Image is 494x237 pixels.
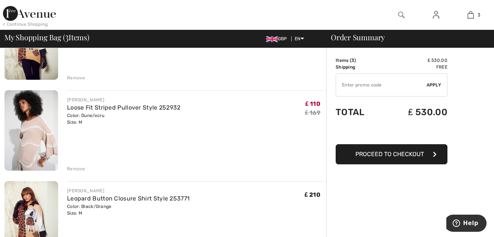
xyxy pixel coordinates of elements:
[266,36,290,41] span: GBP
[295,36,304,41] span: EN
[266,36,278,42] img: UK Pound
[398,10,405,19] img: search the website
[3,21,48,28] div: < Continue Shopping
[4,34,89,41] span: My Shopping Bag ( Items)
[67,187,190,194] div: [PERSON_NAME]
[67,195,190,202] a: Leopard Button Closure Shirt Style 253771
[383,99,447,125] td: ₤ 530.00
[336,144,447,164] button: Proceed to Checkout
[446,215,487,233] iframe: Opens a widget where you can find more information
[67,203,190,217] div: Color: Black/Orange Size: M
[355,151,424,158] span: Proceed to Checkout
[383,57,447,64] td: ₤ 530.00
[478,12,480,18] span: 3
[65,32,69,41] span: 3
[336,74,427,96] input: Promo code
[336,125,447,142] iframe: PayPal
[322,34,490,41] div: Order Summary
[433,10,439,19] img: My Info
[67,97,181,103] div: [PERSON_NAME]
[336,64,383,70] td: Shipping
[4,90,58,171] img: Loose Fit Striped Pullover Style 252932
[67,75,85,81] div: Remove
[468,10,474,19] img: My Bag
[427,10,445,20] a: Sign In
[383,64,447,70] td: Free
[336,99,383,125] td: Total
[67,112,181,126] div: Color: Dune/ecru Size: M
[336,57,383,64] td: Items ( )
[454,10,488,19] a: 3
[3,6,56,21] img: 1ère Avenue
[427,82,441,88] span: Apply
[351,58,354,63] span: 3
[305,191,320,198] span: ₤ 210
[67,104,181,111] a: Loose Fit Striped Pullover Style 252932
[305,100,320,107] span: ₤ 110
[67,165,85,172] div: Remove
[305,109,320,116] s: ₤ 169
